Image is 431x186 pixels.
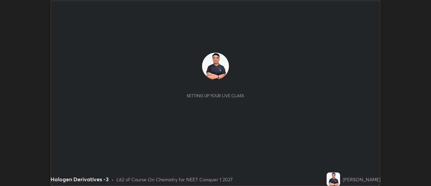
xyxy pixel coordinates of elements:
[327,172,340,186] img: cdd11cb0ff7c41cdbf678b0cfeb7474b.jpg
[187,93,244,98] div: Setting up your live class
[111,176,114,183] div: •
[343,176,380,183] div: [PERSON_NAME]
[117,176,233,183] div: L62 of Course On Chemistry for NEET Conquer 1 2027
[51,175,109,183] div: Halogen Derivatives -3
[202,53,229,80] img: cdd11cb0ff7c41cdbf678b0cfeb7474b.jpg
